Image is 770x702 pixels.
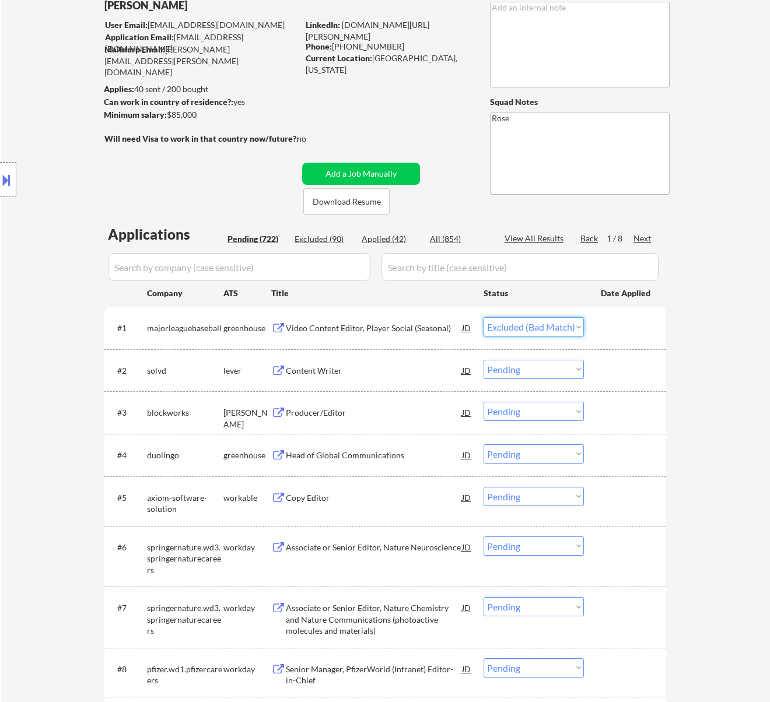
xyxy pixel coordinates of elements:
[461,597,473,618] div: JD
[286,664,462,686] div: Senior Manager, PfizerWorld (Intranet) Editor-in-Chief
[306,41,471,52] div: [PHONE_NUMBER]
[147,287,223,299] div: Company
[105,20,148,30] strong: User Email:
[490,96,670,108] div: Squad Notes
[580,233,599,244] div: Back
[117,322,138,334] div: #1
[286,602,462,637] div: Associate or Senior Editor, Nature Chemistry and Nature Communications (photoactive molecules and...
[461,402,473,423] div: JD
[362,233,420,245] div: Applied (42)
[117,542,138,553] div: #6
[306,20,429,41] a: [DOMAIN_NAME][URL][PERSON_NAME]
[117,450,138,461] div: #4
[104,44,165,54] strong: Mailslurp Email:
[147,365,223,377] div: solvd
[147,664,223,686] div: pfizer.wd1.pfizercareers
[105,32,174,42] strong: Application Email:
[286,322,462,334] div: Video Content Editor, Player Social (Seasonal)
[223,322,271,334] div: greenhouse
[505,233,567,244] div: View All Results
[286,542,462,553] div: Associate or Senior Editor, Nature Neuroscience
[303,188,390,215] button: Download Resume
[286,407,462,419] div: Producer/Editor
[381,253,659,281] input: Search by title (case sensitive)
[286,450,462,461] div: Head of Global Communications
[461,658,473,679] div: JD
[223,664,271,675] div: workday
[223,542,271,553] div: workday
[461,360,473,381] div: JD
[430,233,488,245] div: All (854)
[223,450,271,461] div: greenhouse
[147,450,223,461] div: duolingo
[306,53,372,63] strong: Current Location:
[105,19,298,31] div: [EMAIL_ADDRESS][DOMAIN_NAME]
[117,492,138,504] div: #5
[223,492,271,504] div: workable
[601,287,652,299] div: Date Applied
[286,492,462,504] div: Copy Editor
[117,602,138,614] div: #7
[223,287,271,299] div: ATS
[108,253,370,281] input: Search by company (case sensitive)
[147,542,223,576] div: springernature.wd3.springernaturecareers
[223,407,271,430] div: [PERSON_NAME]
[484,282,584,303] div: Status
[147,407,223,419] div: blockworks
[302,163,420,185] button: Add a Job Manually
[147,322,223,334] div: majorleaguebaseball
[228,233,286,245] div: Pending (722)
[117,407,138,419] div: #3
[271,287,473,299] div: Title
[223,365,271,377] div: lever
[147,602,223,637] div: springernature.wd3.springernaturecareers
[117,365,138,377] div: #2
[461,444,473,465] div: JD
[105,31,298,54] div: [EMAIL_ADDRESS][DOMAIN_NAME]
[306,52,471,75] div: [GEOGRAPHIC_DATA], [US_STATE]
[297,133,330,145] div: no
[286,365,462,377] div: Content Writer
[223,602,271,614] div: workday
[117,664,138,675] div: #8
[147,492,223,515] div: axiom-software-solution
[633,233,652,244] div: Next
[607,233,633,244] div: 1 / 8
[461,317,473,338] div: JD
[306,20,340,30] strong: LinkedIn:
[461,536,473,557] div: JD
[104,44,298,78] div: [PERSON_NAME][EMAIL_ADDRESS][PERSON_NAME][DOMAIN_NAME]
[306,41,332,51] strong: Phone:
[461,487,473,508] div: JD
[295,233,353,245] div: Excluded (90)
